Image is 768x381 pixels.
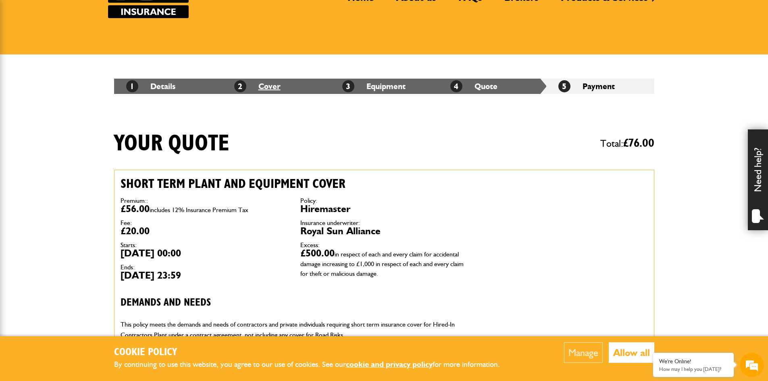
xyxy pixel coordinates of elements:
div: Minimize live chat window [132,4,152,23]
h2: Cookie Policy [114,346,513,359]
li: Payment [546,79,654,94]
a: 3Equipment [342,81,406,91]
span: includes 12% Insurance Premium Tax [150,206,248,214]
dt: Policy: [300,198,468,204]
dd: [DATE] 23:59 [121,271,288,280]
a: 1Details [126,81,175,91]
button: Allow all [609,342,654,363]
span: £ [623,137,654,149]
dt: Premium:: [121,198,288,204]
span: 2 [234,80,246,92]
span: in respect of each and every claim for accidental damage increasing to £1,000 in respect of each ... [300,250,464,277]
span: 3 [342,80,354,92]
dd: £20.00 [121,226,288,236]
h3: Demands and needs [121,297,468,309]
h2: Short term plant and equipment cover [121,176,468,192]
p: By continuing to use this website, you agree to our use of cookies. See our for more information. [114,358,513,371]
dt: Excess: [300,242,468,248]
dt: Insurance underwriter: [300,220,468,226]
input: Enter your email address [10,98,147,116]
span: 1 [126,80,138,92]
li: Quote [438,79,546,94]
dd: [DATE] 00:00 [121,248,288,258]
span: 4 [450,80,462,92]
dt: Starts: [121,242,288,248]
input: Enter your last name [10,75,147,92]
p: How may I help you today? [659,366,728,372]
a: 2Cover [234,81,281,91]
span: 5 [558,80,570,92]
dd: Royal Sun Alliance [300,226,468,236]
p: This policy meets the demands and needs of contractors and private individuals requiring short te... [121,319,468,340]
dd: Hiremaster [300,204,468,214]
h1: Your quote [114,130,229,157]
input: Enter your phone number [10,122,147,140]
div: Need help? [748,129,768,230]
span: Total: [600,134,654,153]
div: We're Online! [659,358,728,365]
textarea: Type your message and hit 'Enter' [10,146,147,242]
div: Chat with us now [42,45,135,56]
button: Manage [564,342,603,363]
dd: £500.00 [300,248,468,277]
dt: Ends: [121,264,288,271]
dt: Fee: [121,220,288,226]
em: Start Chat [110,248,146,259]
a: cookie and privacy policy [346,360,433,369]
dd: £56.00 [121,204,288,214]
img: d_20077148190_company_1631870298795_20077148190 [14,45,34,56]
span: 76.00 [629,137,654,149]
